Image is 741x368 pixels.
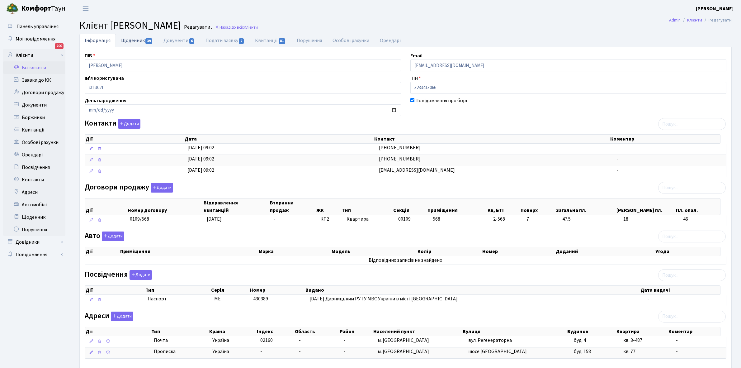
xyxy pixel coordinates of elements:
[675,198,720,215] th: Пл. опал.
[85,312,133,321] label: Адреси
[187,167,214,174] span: [DATE] 09:02
[3,61,65,74] a: Всі клієнти
[574,348,591,355] span: буд. 158
[212,348,255,355] span: Україна
[3,74,65,86] a: Заявки до КК
[379,167,455,174] span: [EMAIL_ADDRESS][DOMAIN_NAME]
[342,198,393,215] th: Тип
[85,256,726,265] td: Відповідних записів не знайдено
[617,167,619,174] span: -
[187,144,214,151] span: [DATE] 09:02
[189,38,194,44] span: 6
[79,18,181,33] span: Клієнт [PERSON_NAME]
[260,337,273,344] span: 02160
[145,38,152,44] span: 39
[249,286,305,294] th: Номер
[398,216,411,222] span: 00109
[187,155,214,162] span: [DATE] 09:02
[78,3,93,14] button: Переключити навігацію
[85,97,126,104] label: День народження
[212,337,255,344] span: Україна
[154,348,176,355] span: Прописка
[660,14,741,27] nav: breadcrumb
[3,161,65,174] a: Посвідчення
[623,337,642,344] span: кв. 3-487
[676,348,678,355] span: -
[203,198,269,215] th: Відправлення квитанцій
[258,247,331,256] th: Марка
[130,216,149,222] span: 0109/568
[299,348,301,355] span: -
[309,295,458,302] span: [DATE] Дарницьким РУ ГУ МВС України в місті [GEOGRAPHIC_DATA]
[109,310,133,321] a: Додати
[85,327,151,336] th: Дії
[183,24,212,30] small: Редагувати .
[111,312,133,321] button: Адреси
[260,348,262,355] span: -
[3,186,65,198] a: Адреси
[555,247,655,256] th: Доданий
[574,337,586,344] span: буд. 4
[305,286,640,294] th: Видано
[683,216,724,223] span: 46
[375,34,406,47] a: Орендарі
[85,183,173,193] label: Договори продажу
[462,327,567,336] th: Вулиця
[316,198,342,215] th: ЖК
[702,17,732,24] li: Редагувати
[668,327,720,336] th: Коментар
[3,20,65,33] a: Панель управління
[658,118,726,130] input: Пошук...
[623,216,678,223] span: 18
[393,198,427,215] th: Секція
[373,327,462,336] th: Населений пункт
[623,348,635,355] span: кв. 77
[102,232,124,241] button: Авто
[344,348,346,355] span: -
[154,337,168,344] span: Почта
[427,198,487,215] th: Приміщення
[562,216,618,223] span: 47.5
[6,2,19,15] img: logo.png
[3,223,65,236] a: Порушення
[410,52,422,60] label: Email
[85,232,124,241] label: Авто
[610,135,720,143] th: Коментар
[274,216,276,222] span: -
[344,337,346,344] span: -
[339,327,373,336] th: Район
[3,86,65,99] a: Договори продажу
[658,231,726,242] input: Пошук...
[378,337,429,344] span: м. [GEOGRAPHIC_DATA]
[640,286,720,294] th: Дата видачі
[184,135,374,143] th: Дата
[3,174,65,186] a: Контакти
[207,216,222,222] span: [DATE]
[250,34,291,47] a: Квитанції
[116,34,158,47] a: Щоденник
[468,337,512,344] span: вул. Регенераторна
[3,136,65,149] a: Особові рахунки
[526,216,557,223] span: 7
[696,5,734,12] b: [PERSON_NAME]
[299,337,301,344] span: -
[320,216,341,223] span: КТ2
[3,111,65,124] a: Боржники
[239,38,244,44] span: 2
[253,295,268,302] span: 430389
[210,286,249,294] th: Серія
[3,211,65,223] a: Щоденник
[617,155,619,162] span: -
[616,198,675,215] th: [PERSON_NAME] пл.
[294,327,339,336] th: Область
[145,286,210,294] th: Тип
[85,52,95,60] label: ПІБ
[85,270,152,280] label: Посвідчення
[214,295,221,302] span: МЕ
[379,155,421,162] span: [PHONE_NUMBER]
[200,34,250,47] a: Подати заявку
[669,17,681,23] a: Admin
[433,216,440,222] span: 568
[244,24,258,30] span: Клієнти
[85,247,120,256] th: Дії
